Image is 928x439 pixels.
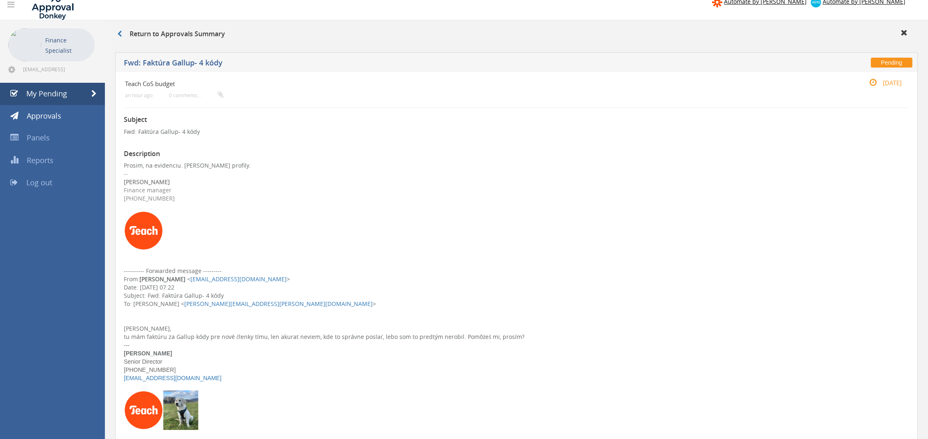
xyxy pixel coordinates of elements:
small: 0 comments... [169,92,223,98]
span: -- [124,170,128,177]
p: Fwd: Faktúra Gallup- 4 kódy [124,128,909,136]
a: [PERSON_NAME][EMAIL_ADDRESS][PERSON_NAME][DOMAIN_NAME] [184,300,373,308]
img: AIorK4wBi_D2rsPpGh3ukQhRY4ujTW59-XHW8czvRtx9Sp2Lnmj60m3vPOZIQGeIrQS_nd5txQs5Yok [163,390,198,430]
img: AIorK4y7p6HqtjjCJGgJmwuWHfP_EMbBtLrb0OLrRCu_vWJt6_DkbFUn_JwkiYjZqXIrjtCVrUBjQyE [124,390,163,430]
strong: [PERSON_NAME] [139,275,186,283]
h3: Return to Approvals Summary [117,30,225,38]
h3: Description [124,150,909,158]
b: [PERSON_NAME] [124,178,170,186]
span: Panels [27,133,50,142]
a: [EMAIL_ADDRESS][DOMAIN_NAME] [190,275,287,283]
div: tu mám faktúru za Gallup kódy pre nové členky tímu, len akurat neviem, kde to správne poslať, leb... [124,333,909,341]
a: [EMAIL_ADDRESS][DOMAIN_NAME] [124,374,221,382]
img: AIorK4xum92ULl6MfEC87BzxdKPd066n-_wody-wG3DD6EcpWWQSs4h78O4xkKOQr1XycK7x_tLcvPo [124,211,163,250]
div: Prosim, na evidenciu. [PERSON_NAME] profily. [124,161,909,170]
h5: Fwd: Faktúra Gallup- 4 kódy [124,59,675,69]
span: My Pending [26,89,67,98]
span: Pending [871,58,912,68]
span: Reports [27,155,53,165]
font: [PHONE_NUMBER] [124,367,176,373]
div: [PERSON_NAME], [124,325,909,333]
span: Log out [26,177,52,187]
span: < > [187,275,290,283]
small: [DATE] [861,78,902,87]
div: Finance manager [124,186,909,194]
span: [EMAIL_ADDRESS][DOMAIN_NAME] [23,66,93,72]
div: [PHONE_NUMBER] [124,194,909,203]
span: Approvals [27,111,61,121]
p: Finance Specialist [45,35,90,56]
font: --- [124,342,130,348]
font: Senior Director [124,358,162,365]
small: an hour ago [125,92,153,98]
h3: Subject [124,116,909,124]
font: [PERSON_NAME] [124,350,172,357]
div: ---------- Forwarded message --------- From: Date: [DATE] 07:22 Subject: Fwd: Faktúra Gallup- 4 k... [124,267,909,308]
h4: Teach CoS budget [125,80,777,87]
